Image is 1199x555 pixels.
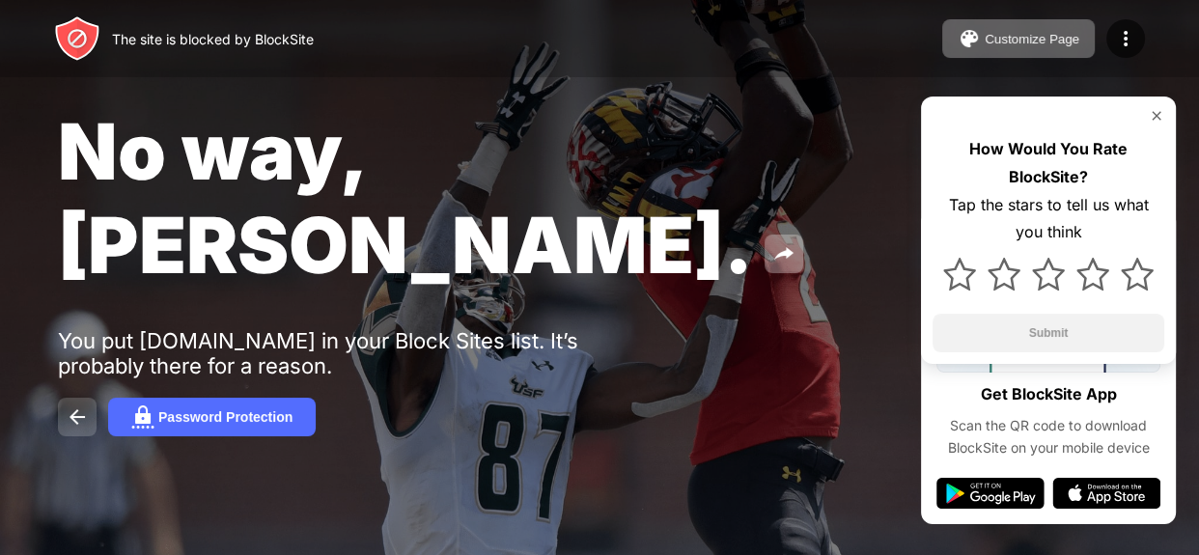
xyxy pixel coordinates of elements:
[985,32,1079,46] div: Customize Page
[1076,258,1109,291] img: star.svg
[943,258,976,291] img: star.svg
[66,405,89,429] img: back.svg
[58,328,655,378] div: You put [DOMAIN_NAME] in your Block Sites list. It’s probably there for a reason.
[112,31,314,47] div: The site is blocked by BlockSite
[131,405,154,429] img: password.svg
[933,135,1164,191] div: How Would You Rate BlockSite?
[158,409,293,425] div: Password Protection
[1121,258,1154,291] img: star.svg
[988,258,1020,291] img: star.svg
[958,27,981,50] img: pallet.svg
[1032,258,1065,291] img: star.svg
[942,19,1095,58] button: Customize Page
[933,314,1164,352] button: Submit
[58,104,753,291] span: No way, [PERSON_NAME].
[54,15,100,62] img: header-logo.svg
[933,191,1164,247] div: Tap the stars to tell us what you think
[108,398,316,436] button: Password Protection
[772,242,795,265] img: share.svg
[1114,27,1137,50] img: menu-icon.svg
[1149,108,1164,124] img: rate-us-close.svg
